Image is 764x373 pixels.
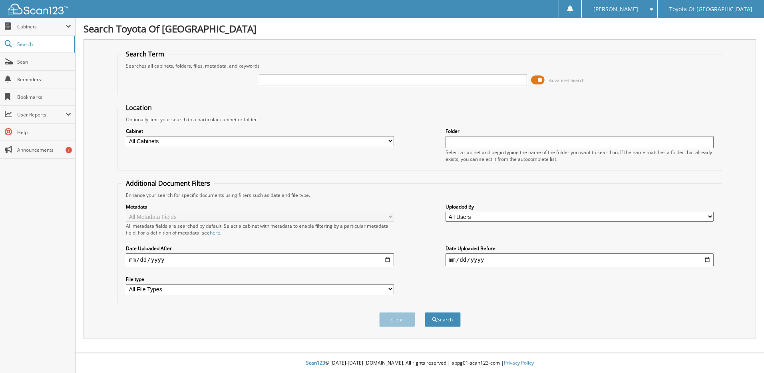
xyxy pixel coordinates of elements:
div: © [DATE]-[DATE] [DOMAIN_NAME]. All rights reserved | appg01-scan123-com | [76,353,764,373]
div: All metadata fields are searched by default. Select a cabinet with metadata to enable filtering b... [126,223,394,236]
legend: Search Term [122,50,168,58]
span: Advanced Search [549,77,585,83]
label: Metadata [126,203,394,210]
span: Cabinets [17,23,66,30]
span: Scan [17,58,71,65]
input: start [126,253,394,266]
span: Bookmarks [17,94,71,100]
label: Date Uploaded After [126,245,394,252]
span: [PERSON_NAME] [593,7,638,12]
label: Cabinet [126,128,394,134]
span: Announcements [17,146,71,153]
span: User Reports [17,111,66,118]
div: Optionally limit your search to a particular cabinet or folder [122,116,718,123]
img: scan123-logo-white.svg [8,4,68,14]
label: Date Uploaded Before [446,245,714,252]
label: Uploaded By [446,203,714,210]
input: end [446,253,714,266]
a: Privacy Policy [504,359,534,366]
div: Select a cabinet and begin typing the name of the folder you want to search in. If the name match... [446,149,714,162]
div: Searches all cabinets, folders, files, metadata, and keywords [122,62,718,69]
h1: Search Toyota Of [GEOGRAPHIC_DATA] [84,22,756,35]
legend: Location [122,103,156,112]
button: Clear [379,312,415,327]
span: Help [17,129,71,136]
label: File type [126,276,394,283]
div: Enhance your search for specific documents using filters such as date and file type. [122,192,718,199]
button: Search [425,312,461,327]
span: Search [17,41,70,48]
span: Reminders [17,76,71,83]
a: here [210,229,220,236]
label: Folder [446,128,714,134]
legend: Additional Document Filters [122,179,214,188]
div: 1 [66,147,72,153]
span: Scan123 [306,359,325,366]
span: Toyota Of [GEOGRAPHIC_DATA] [669,7,752,12]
